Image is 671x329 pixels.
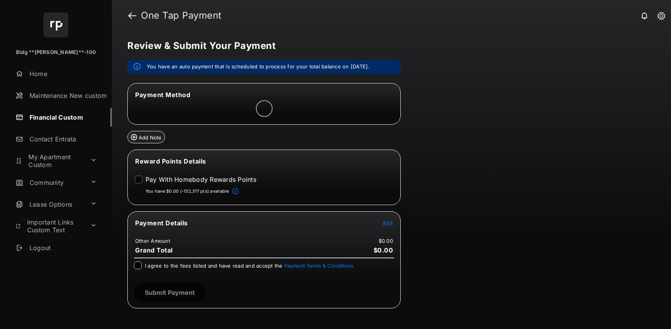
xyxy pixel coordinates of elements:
[135,246,173,254] span: Grand Total
[134,283,206,302] button: Submit Payment
[127,131,165,143] button: Add Note
[12,130,112,148] a: Contact Entrata
[146,176,256,183] label: Pay With Homebody Rewards Points
[284,263,353,269] button: I agree to the fees listed and have read and accept the
[12,238,112,257] a: Logout
[12,217,87,235] a: Important Links Custom Text
[12,86,112,105] a: Maintenance New custom
[147,63,370,71] em: You have an auto payment that is scheduled to process for your total balance on [DATE].
[378,237,393,244] td: $0.00
[135,237,170,244] td: Other Amount
[12,64,112,83] a: Home
[135,157,206,165] span: Reward Points Details
[145,263,353,269] span: I agree to the fees listed and have read and accept the
[12,195,87,214] a: Lease Options
[383,220,393,226] span: Edit
[127,41,649,50] h5: Review & Submit Your Payment
[16,49,96,56] p: Bldg **[PERSON_NAME]**-100
[135,91,190,99] span: Payment Method
[135,219,188,227] span: Payment Details
[374,246,393,254] span: $0.00
[43,12,68,37] img: svg+xml;base64,PHN2ZyB4bWxucz0iaHR0cDovL3d3dy53My5vcmcvMjAwMC9zdmciIHdpZHRoPSI2NCIgaGVpZ2h0PSI2NC...
[141,11,222,20] strong: One Tap Payment
[12,173,87,192] a: Community
[383,219,393,227] button: Edit
[12,108,112,127] a: Financial Custom
[146,188,229,195] p: You have $0.00 (-132,317 pts) available
[12,151,87,170] a: My Apartment Custom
